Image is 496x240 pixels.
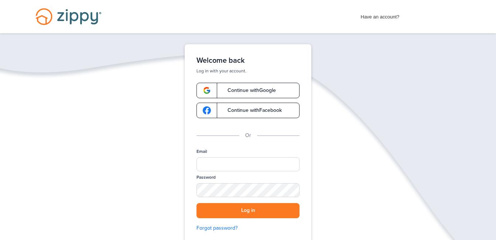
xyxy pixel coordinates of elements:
[196,203,300,218] button: Log in
[203,86,211,95] img: google-logo
[196,83,300,98] a: google-logoContinue withGoogle
[220,108,282,113] span: Continue with Facebook
[196,174,216,181] label: Password
[196,68,300,74] p: Log in with your account.
[196,183,300,197] input: Password
[196,148,207,155] label: Email
[196,56,300,65] h1: Welcome back
[196,157,300,171] input: Email
[245,131,251,140] p: Or
[203,106,211,114] img: google-logo
[220,88,276,93] span: Continue with Google
[196,224,300,232] a: Forgot password?
[361,9,400,21] span: Have an account?
[196,103,300,118] a: google-logoContinue withFacebook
